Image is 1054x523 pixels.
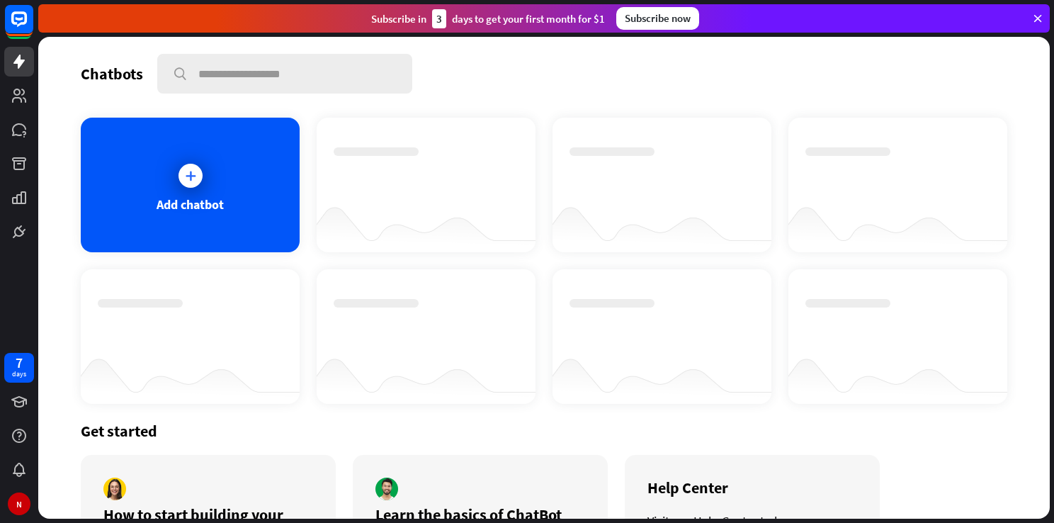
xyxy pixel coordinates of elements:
[103,478,126,500] img: author
[157,196,224,213] div: Add chatbot
[16,356,23,369] div: 7
[11,6,54,48] button: Open LiveChat chat widget
[432,9,446,28] div: 3
[81,64,143,84] div: Chatbots
[81,421,1007,441] div: Get started
[371,9,605,28] div: Subscribe in days to get your first month for $1
[616,7,699,30] div: Subscribe now
[12,369,26,379] div: days
[375,478,398,500] img: author
[4,353,34,383] a: 7 days
[647,478,857,497] div: Help Center
[8,493,30,515] div: N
